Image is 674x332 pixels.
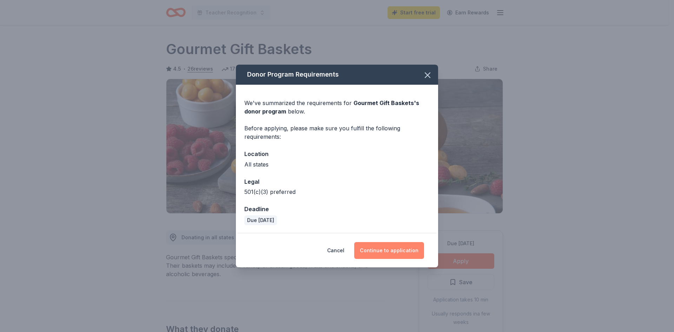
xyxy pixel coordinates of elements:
div: Donor Program Requirements [236,65,438,85]
button: Continue to application [354,242,424,259]
div: We've summarized the requirements for below. [244,99,430,116]
div: 501(c)(3) preferred [244,188,430,196]
div: Legal [244,177,430,186]
div: Due [DATE] [244,215,277,225]
button: Cancel [327,242,344,259]
div: Location [244,149,430,158]
div: All states [244,160,430,169]
div: Before applying, please make sure you fulfill the following requirements: [244,124,430,141]
div: Deadline [244,204,430,214]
